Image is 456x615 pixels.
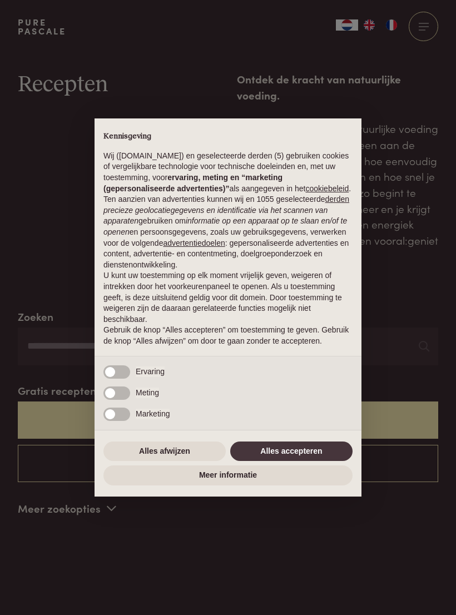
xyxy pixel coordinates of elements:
[103,151,353,194] p: Wij ([DOMAIN_NAME]) en geselecteerde derden (5) gebruiken cookies of vergelijkbare technologie vo...
[103,465,353,485] button: Meer informatie
[103,132,353,142] h2: Kennisgeving
[103,173,282,193] strong: ervaring, meting en “marketing (gepersonaliseerde advertenties)”
[325,194,350,205] button: derden
[103,194,353,270] p: Ten aanzien van advertenties kunnen wij en 1055 geselecteerde gebruiken om en persoonsgegevens, z...
[103,325,353,346] p: Gebruik de knop “Alles accepteren” om toestemming te geven. Gebruik de knop “Alles afwijzen” om d...
[163,238,225,249] button: advertentiedoelen
[230,442,353,462] button: Alles accepteren
[103,216,347,236] em: informatie op een apparaat op te slaan en/of te openen
[305,184,349,193] a: cookiebeleid
[103,206,328,226] em: precieze geolocatiegegevens en identificatie via het scannen van apparaten
[103,442,226,462] button: Alles afwijzen
[103,270,353,325] p: U kunt uw toestemming op elk moment vrijelijk geven, weigeren of intrekken door het voorkeurenpan...
[136,409,170,420] span: Marketing
[136,388,159,399] span: Meting
[136,366,165,378] span: Ervaring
